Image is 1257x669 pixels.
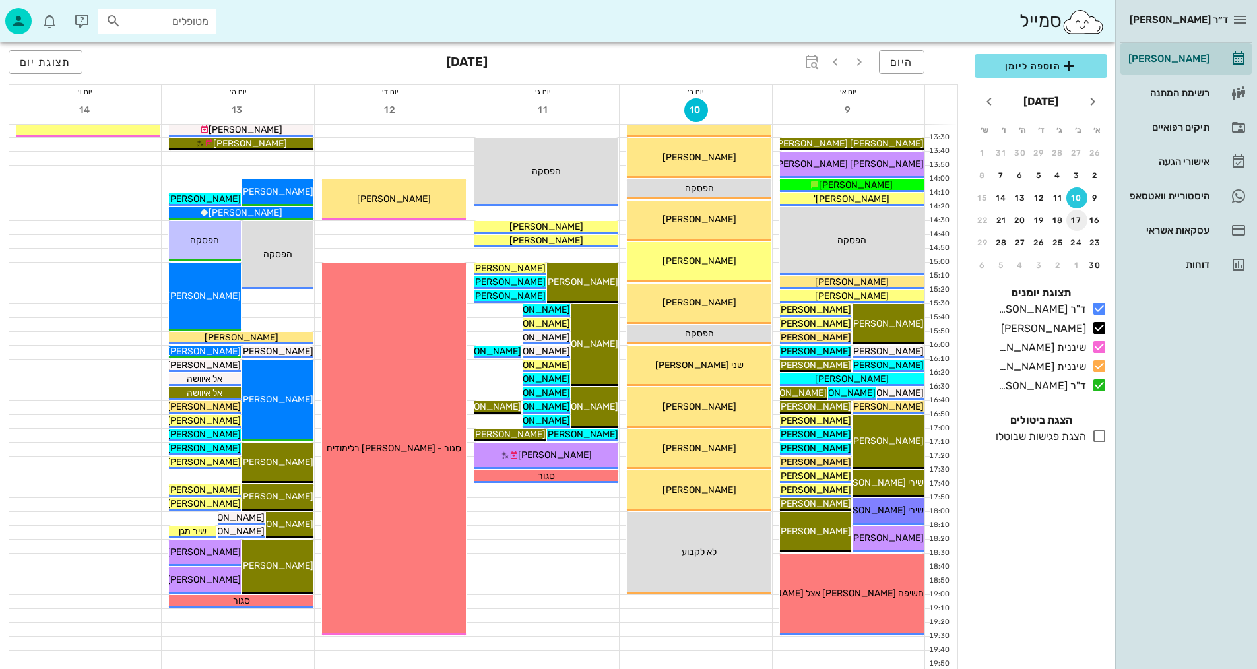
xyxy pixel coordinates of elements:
[205,332,278,343] span: [PERSON_NAME]
[518,449,592,461] span: [PERSON_NAME]
[774,138,924,149] span: [PERSON_NAME] [PERSON_NAME]
[1126,225,1209,236] div: עסקאות אשראי
[777,498,851,509] span: [PERSON_NAME]
[1120,43,1252,75] a: [PERSON_NAME]
[167,443,241,454] span: [PERSON_NAME]
[472,276,546,288] span: [PERSON_NAME]
[509,221,583,232] span: [PERSON_NAME]
[850,346,924,357] span: [PERSON_NAME]
[972,232,993,253] button: 29
[9,85,161,98] div: יום ו׳
[1126,122,1209,133] div: תיקים רפואיים
[167,401,241,412] span: [PERSON_NAME]
[925,340,952,351] div: 16:00
[1010,216,1031,225] div: 20
[972,148,993,158] div: 1
[777,443,851,454] span: [PERSON_NAME]
[991,232,1012,253] button: 28
[240,560,313,571] span: [PERSON_NAME]
[996,321,1086,336] div: [PERSON_NAME]
[777,318,851,329] span: [PERSON_NAME]
[531,104,555,115] span: 11
[1047,193,1068,203] div: 11
[976,119,993,141] th: ש׳
[1010,143,1031,164] button: 30
[832,477,924,488] span: שירי [PERSON_NAME]
[850,318,924,329] span: [PERSON_NAME]
[972,255,993,276] button: 6
[620,85,771,98] div: יום ב׳
[925,160,952,171] div: 13:50
[837,235,866,246] span: הפסקה
[1029,261,1050,270] div: 3
[1047,148,1068,158] div: 28
[1047,261,1068,270] div: 2
[1085,143,1106,164] button: 26
[1010,232,1031,253] button: 27
[815,373,889,385] span: [PERSON_NAME]
[1014,119,1031,141] th: ה׳
[1010,193,1031,203] div: 13
[925,132,952,143] div: 13:30
[993,340,1086,356] div: שיננית [PERSON_NAME]
[1018,88,1064,115] button: [DATE]
[925,243,952,254] div: 14:50
[1029,210,1050,231] button: 19
[925,520,952,531] div: 18:10
[815,276,889,288] span: [PERSON_NAME]
[1047,210,1068,231] button: 18
[991,216,1012,225] div: 21
[925,534,952,545] div: 18:20
[1066,238,1087,247] div: 24
[357,193,431,205] span: [PERSON_NAME]
[1089,119,1106,141] th: א׳
[1126,259,1209,270] div: דוחות
[991,148,1012,158] div: 31
[1120,214,1252,246] a: עסקאות אשראי
[991,187,1012,208] button: 14
[975,54,1107,78] button: הוספה ליומן
[991,165,1012,186] button: 7
[187,387,222,398] span: אל איוושה
[977,90,1001,113] button: חודש הבא
[685,183,714,194] span: הפסקה
[509,235,583,246] span: [PERSON_NAME]
[802,387,876,398] span: [PERSON_NAME]
[879,50,924,74] button: היום
[925,215,952,226] div: 14:30
[191,526,265,537] span: [PERSON_NAME]
[1085,255,1106,276] button: 30
[1019,7,1105,36] div: סמייל
[9,50,82,74] button: תצוגת יום
[1066,193,1087,203] div: 10
[1120,111,1252,143] a: תיקים רפואיים
[1130,14,1228,26] span: ד״ר [PERSON_NAME]
[925,146,952,157] div: 13:40
[972,216,993,225] div: 22
[240,519,313,530] span: [PERSON_NAME]
[684,98,708,122] button: 10
[777,457,851,468] span: [PERSON_NAME]
[774,158,924,170] span: [PERSON_NAME] [PERSON_NAME]
[1051,119,1068,141] th: ג׳
[1029,165,1050,186] button: 5
[167,574,241,585] span: [PERSON_NAME]
[925,312,952,323] div: 15:40
[777,360,851,371] span: [PERSON_NAME]
[472,290,546,302] span: [PERSON_NAME]
[209,124,282,135] span: [PERSON_NAME]
[1070,119,1087,141] th: ב׳
[684,104,708,115] span: 10
[925,561,952,573] div: 18:40
[167,484,241,495] span: [PERSON_NAME]
[1066,143,1087,164] button: 27
[925,174,952,185] div: 14:00
[1010,238,1031,247] div: 27
[1010,210,1031,231] button: 20
[472,263,546,274] span: [PERSON_NAME]
[850,387,924,398] span: [PERSON_NAME]
[447,401,521,412] span: [PERSON_NAME]
[240,346,313,357] span: [PERSON_NAME]
[496,332,570,343] span: [PERSON_NAME]
[850,360,924,371] span: [PERSON_NAME]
